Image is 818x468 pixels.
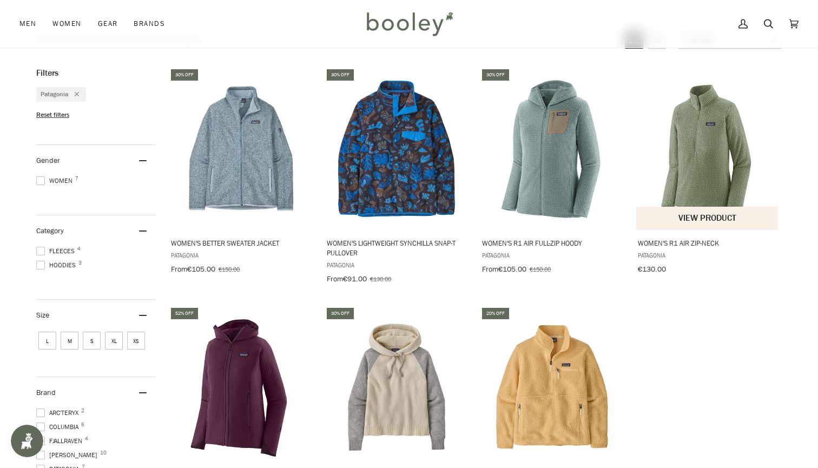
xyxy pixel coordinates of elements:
[38,332,56,350] span: Size: L
[36,422,82,432] span: Columbia
[327,308,354,319] div: 30% off
[36,176,76,186] span: Women
[11,425,43,457] iframe: Button to open loyalty program pop-up
[482,251,622,260] span: Patagonia
[171,264,187,274] span: From
[343,274,367,284] span: €91.00
[36,110,69,120] span: Reset filters
[636,68,780,278] a: Women's R1 Air Zip-Neck
[498,264,526,274] span: €105.00
[98,18,118,29] span: Gear
[187,264,215,274] span: €105.00
[81,422,84,427] span: 6
[36,387,56,398] span: Brand
[19,18,36,29] span: Men
[36,155,60,166] span: Gender
[325,316,469,459] img: Patagonia Women's Recycled Wool Blend Hooded Pullover Dyno White - Booley Galway
[362,8,457,39] img: Booley
[61,332,78,350] span: Size: M
[78,260,82,266] span: 3
[638,238,778,248] span: Women's R1 Air Zip-Neck
[482,238,622,248] span: Women's R1 Air Full-Zip Hoody
[36,450,101,460] span: [PERSON_NAME]
[327,260,467,269] span: Patagonia
[105,332,123,350] span: Size: XL
[36,436,85,446] span: Fjallraven
[327,238,467,258] span: Women's Lightweight Synchilla Snap-T Pullover
[325,77,469,221] img: Patagonia Women's Lightweight Synchilla Snap-T Pullover Across Oceans / Pitch Blue - Booley Galway
[36,246,78,256] span: Fleeces
[171,251,311,260] span: Patagonia
[482,69,509,81] div: 30% off
[36,310,49,320] span: Size
[36,68,58,78] span: Filters
[134,18,165,29] span: Brands
[36,110,155,120] li: Reset filters
[52,18,81,29] span: Women
[41,90,68,99] span: Patagonia
[36,226,64,236] span: Category
[636,77,780,221] img: Patagonia Women's R1 Air Zip-Neck Salvia Green - Booley Galway
[638,264,666,274] span: €130.00
[68,90,79,99] div: Remove filter: Patagonia
[171,238,311,248] span: Women's Better Sweater Jacket
[169,316,313,459] img: Patagonia Women's R2 TechFace Hoody Night Plum - Booley Galway
[36,408,82,418] span: Arc'teryx
[83,332,101,350] span: Size: S
[327,69,354,81] div: 30% off
[480,316,624,459] img: Patagonia Women's Retro Pile Marsupial Beeswax Tan - Booley Galway
[85,436,88,441] span: 4
[36,260,79,270] span: Hoodies
[325,68,469,287] a: Women's Lightweight Synchilla Snap-T Pullover
[171,69,198,81] div: 30% off
[530,265,551,274] span: €150.00
[81,408,84,413] span: 2
[636,207,779,230] button: View product
[127,332,145,350] span: Size: XS
[480,68,624,278] a: Women's R1 Air Full-Zip Hoody
[75,176,78,181] span: 7
[77,246,81,252] span: 4
[100,450,107,456] span: 10
[171,308,198,319] div: 52% off
[169,77,313,221] img: Patagonia Women's Better Sweater Jacket Fleck Blue - Booley Galway
[482,308,509,319] div: 20% off
[169,68,313,278] a: Women's Better Sweater Jacket
[327,274,343,284] span: From
[219,265,240,274] span: €150.00
[370,274,391,284] span: €130.00
[482,264,498,274] span: From
[638,251,778,260] span: Patagonia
